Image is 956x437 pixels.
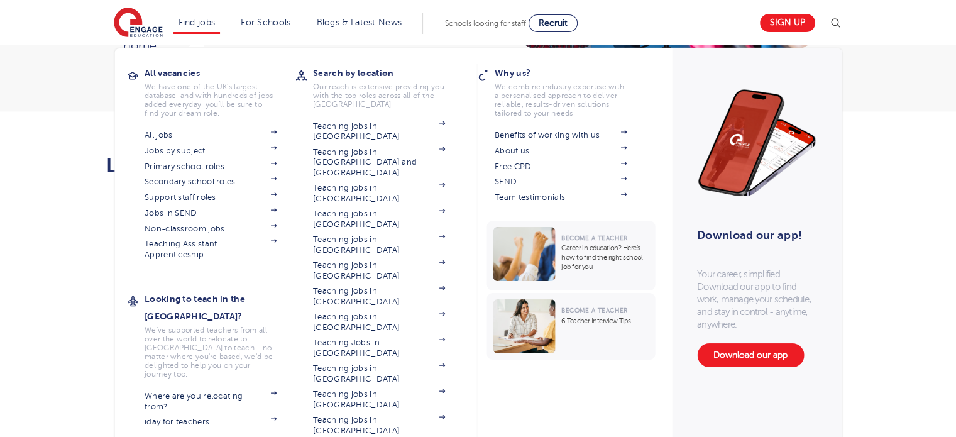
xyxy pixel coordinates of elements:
[145,290,295,379] a: Looking to teach in the [GEOGRAPHIC_DATA]?We've supported teachers from all over the world to rel...
[313,147,445,178] a: Teaching jobs in [GEOGRAPHIC_DATA] and [GEOGRAPHIC_DATA]
[145,146,277,156] a: Jobs by subject
[145,224,277,234] a: Non-classroom jobs
[317,18,402,27] a: Blogs & Latest News
[313,286,445,307] a: Teaching jobs in [GEOGRAPHIC_DATA]
[495,64,646,82] h3: Why us?
[561,243,649,272] p: Career in education? Here’s how to find the right school job for you
[145,192,277,202] a: Support staff roles
[561,316,649,326] p: 6 Teacher Interview Tips
[697,268,816,331] p: Your career, simplified. Download our app to find work, manage your schedule, and stay in control...
[313,338,445,358] a: Teaching Jobs in [GEOGRAPHIC_DATA]
[313,82,445,109] p: Our reach is extensive providing you with the top roles across all of the [GEOGRAPHIC_DATA]
[495,64,646,118] a: Why us?We combine industry expertise with a personalised approach to deliver reliable, results-dr...
[561,235,627,241] span: Become a Teacher
[145,326,277,379] p: We've supported teachers from all over the world to relocate to [GEOGRAPHIC_DATA] to teach - no m...
[313,64,464,109] a: Search by locationOur reach is extensive providing you with the top roles across all of the [GEOG...
[313,209,445,230] a: Teaching jobs in [GEOGRAPHIC_DATA]
[106,155,596,177] h2: Let us know more about you!
[529,14,578,32] a: Recruit
[445,19,526,28] span: Schools looking for staff
[495,82,627,118] p: We combine industry expertise with a personalised approach to deliver reliable, results-driven so...
[106,189,596,406] iframe: Form
[313,415,445,436] a: Teaching jobs in [GEOGRAPHIC_DATA]
[495,177,627,187] a: SEND
[697,221,811,249] h3: Download our app!
[145,177,277,187] a: Secondary school roles
[495,130,627,140] a: Benefits of working with us
[313,183,445,204] a: Teaching jobs in [GEOGRAPHIC_DATA]
[241,18,290,27] a: For Schools
[313,312,445,333] a: Teaching jobs in [GEOGRAPHIC_DATA]
[114,8,163,39] img: Engage Education
[313,363,445,384] a: Teaching jobs in [GEOGRAPHIC_DATA]
[145,290,295,325] h3: Looking to teach in the [GEOGRAPHIC_DATA]?
[561,307,627,314] span: Become a Teacher
[313,389,445,410] a: Teaching jobs in [GEOGRAPHIC_DATA]
[760,14,815,32] a: Sign up
[145,64,295,82] h3: All vacancies
[145,130,277,140] a: All jobs
[145,239,277,260] a: Teaching Assistant Apprenticeship
[145,162,277,172] a: Primary school roles
[486,221,658,290] a: Become a TeacherCareer in education? Here’s how to find the right school job for you
[495,192,627,202] a: Team testimonials
[313,121,445,142] a: Teaching jobs in [GEOGRAPHIC_DATA]
[145,417,277,427] a: iday for teachers
[486,293,658,360] a: Become a Teacher6 Teacher Interview Tips
[495,162,627,172] a: Free CPD
[145,208,277,218] a: Jobs in SEND
[313,235,445,255] a: Teaching jobs in [GEOGRAPHIC_DATA]
[697,343,804,367] a: Download our app
[495,146,627,156] a: About us
[313,260,445,281] a: Teaching jobs in [GEOGRAPHIC_DATA]
[145,82,277,118] p: We have one of the UK's largest database. and with hundreds of jobs added everyday. you'll be sur...
[145,391,277,412] a: Where are you relocating from?
[539,18,568,28] span: Recruit
[145,64,295,118] a: All vacanciesWe have one of the UK's largest database. and with hundreds of jobs added everyday. ...
[179,18,216,27] a: Find jobs
[313,64,464,82] h3: Search by location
